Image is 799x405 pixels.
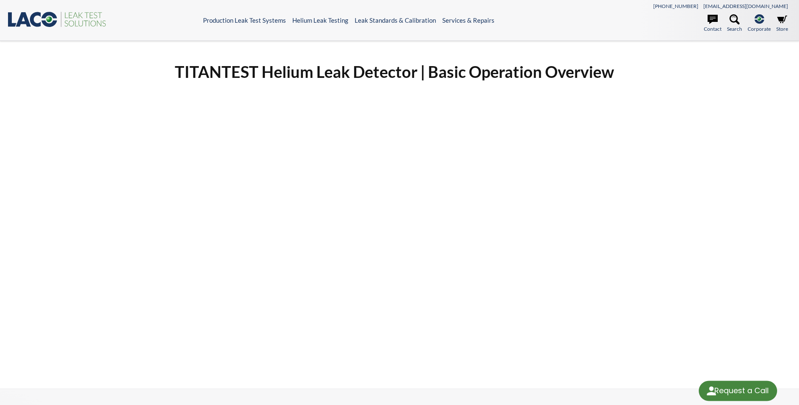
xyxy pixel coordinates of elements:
[355,16,436,24] a: Leak Standards & Calibration
[699,381,777,401] div: Request a Call
[704,14,722,33] a: Contact
[714,381,769,400] div: Request a Call
[748,25,771,33] span: Corporate
[705,384,718,398] img: round button
[292,16,348,24] a: Helium Leak Testing
[653,3,698,9] a: [PHONE_NUMBER]
[175,61,624,82] h1: TITANTEST Helium Leak Detector | Basic Operation Overview
[203,16,286,24] a: Production Leak Test Systems
[703,3,788,9] a: [EMAIL_ADDRESS][DOMAIN_NAME]
[442,16,494,24] a: Services & Repairs
[776,14,788,33] a: Store
[727,14,742,33] a: Search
